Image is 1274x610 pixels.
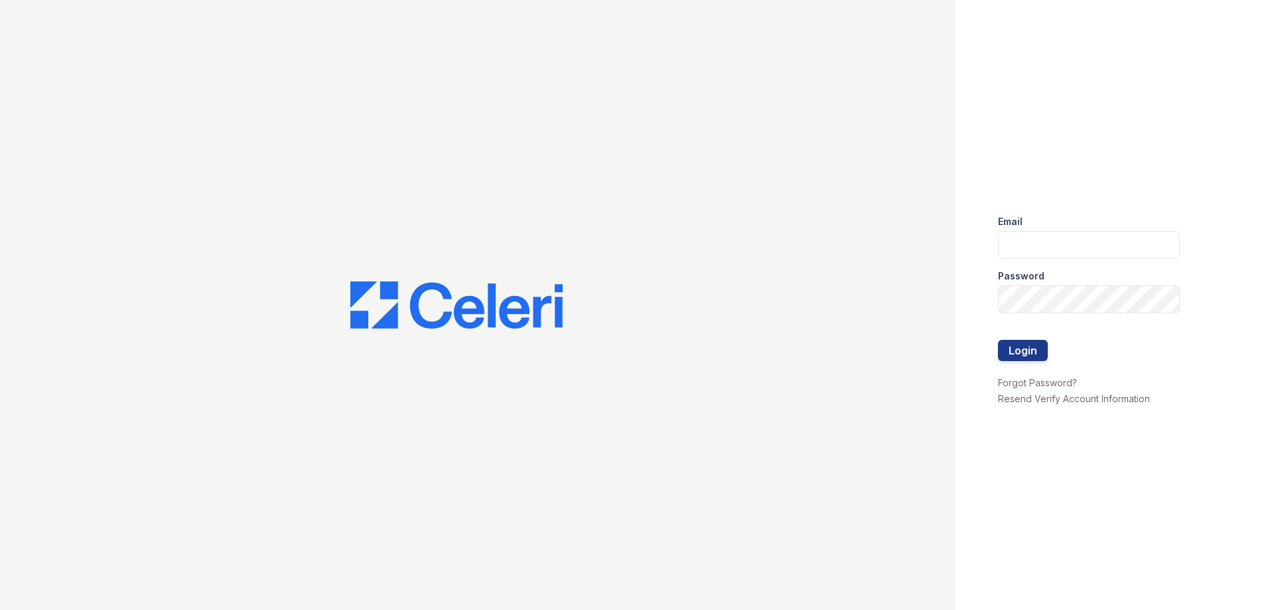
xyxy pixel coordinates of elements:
[998,340,1048,361] button: Login
[998,215,1023,228] label: Email
[350,281,563,329] img: CE_Logo_Blue-a8612792a0a2168367f1c8372b55b34899dd931a85d93a1a3d3e32e68fde9ad4.png
[998,393,1150,404] a: Resend Verify Account Information
[998,269,1044,283] label: Password
[998,377,1077,388] a: Forgot Password?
